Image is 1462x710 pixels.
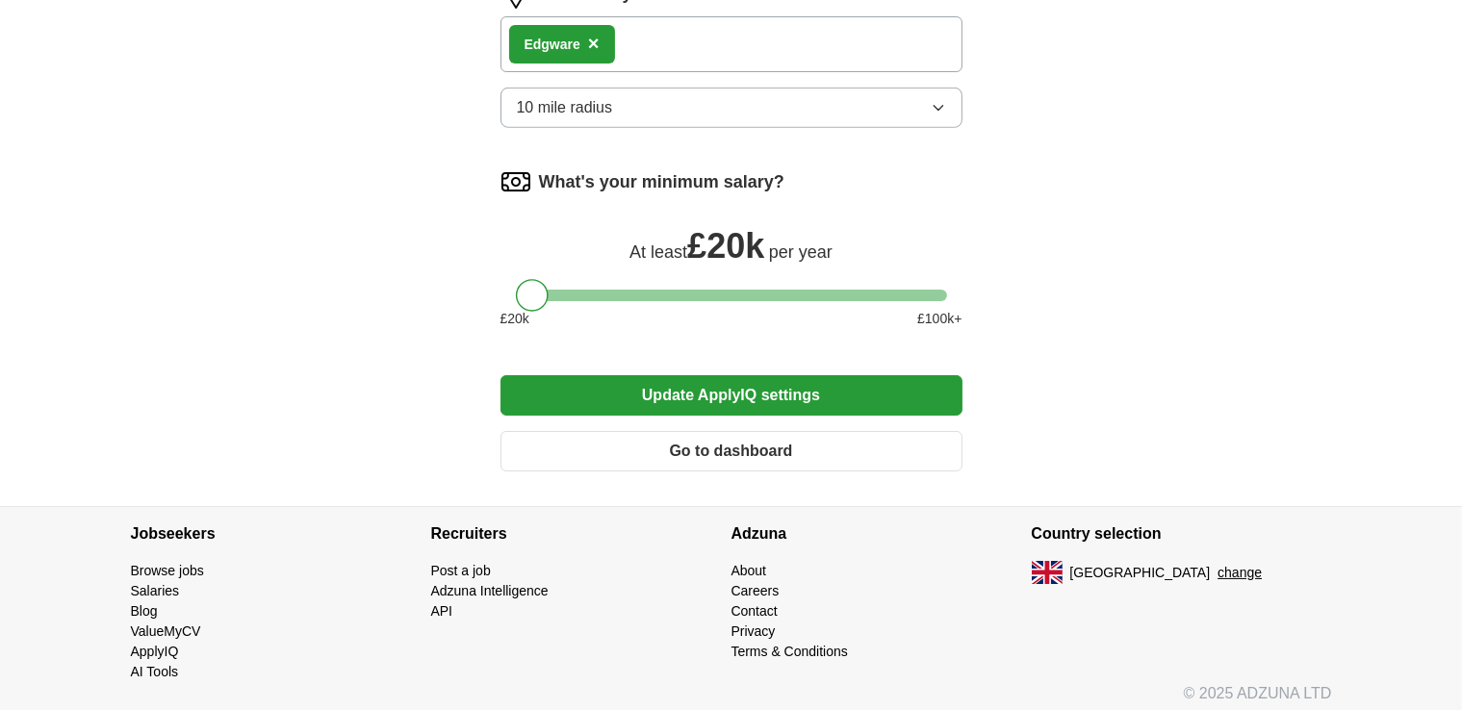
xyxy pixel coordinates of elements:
[131,563,204,578] a: Browse jobs
[687,226,764,266] span: £ 20k
[500,309,529,329] span: £ 20 k
[500,88,962,128] button: 10 mile radius
[500,375,962,416] button: Update ApplyIQ settings
[131,583,180,598] a: Salaries
[525,35,580,55] div: Edgware
[131,664,179,679] a: AI Tools
[1032,507,1332,561] h4: Country selection
[1032,561,1063,584] img: UK flag
[131,644,179,659] a: ApplyIQ
[731,623,776,639] a: Privacy
[431,603,453,619] a: API
[1218,563,1262,583] button: change
[431,583,549,598] a: Adzuna Intelligence
[731,644,848,659] a: Terms & Conditions
[731,583,780,598] a: Careers
[731,603,778,619] a: Contact
[629,242,687,262] span: At least
[588,30,600,59] button: ×
[500,431,962,471] button: Go to dashboard
[517,96,613,119] span: 10 mile radius
[431,563,491,578] a: Post a job
[917,309,962,329] span: £ 100 k+
[131,603,158,619] a: Blog
[731,563,767,578] a: About
[500,166,531,197] img: salary.png
[1070,563,1211,583] span: [GEOGRAPHIC_DATA]
[588,33,600,54] span: ×
[131,623,201,639] a: ValueMyCV
[539,169,784,195] label: What's your minimum salary?
[769,242,833,262] span: per year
